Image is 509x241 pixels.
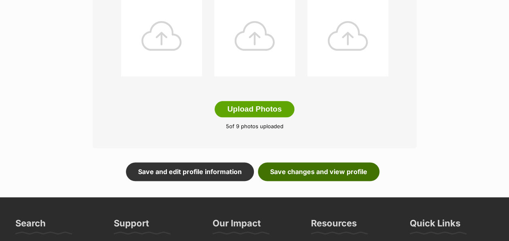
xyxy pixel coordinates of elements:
[15,217,46,234] h3: Search
[311,217,357,234] h3: Resources
[114,217,149,234] h3: Support
[126,162,254,181] a: Save and edit profile information
[410,217,460,234] h3: Quick Links
[215,101,294,117] button: Upload Photos
[213,217,261,234] h3: Our Impact
[105,123,405,131] p: of 9 photos uploaded
[226,123,229,129] span: 5
[258,162,379,181] a: Save changes and view profile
